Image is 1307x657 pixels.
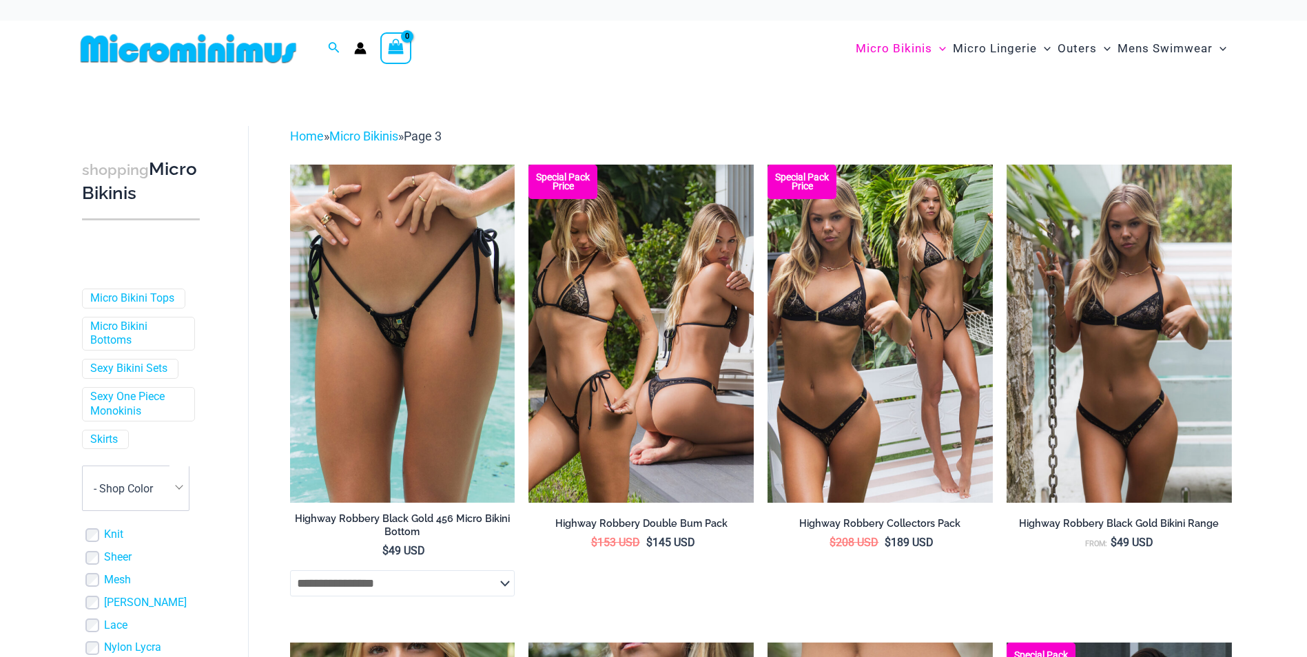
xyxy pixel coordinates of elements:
[94,482,153,495] span: - Shop Color
[1111,536,1117,549] span: $
[380,32,412,64] a: View Shopping Cart, empty
[1085,539,1107,548] span: From:
[104,596,187,610] a: [PERSON_NAME]
[852,28,949,70] a: Micro BikinisMenu ToggleMenu Toggle
[768,173,836,191] b: Special Pack Price
[1037,31,1051,66] span: Menu Toggle
[1058,31,1097,66] span: Outers
[354,42,367,54] a: Account icon link
[885,536,934,549] bdi: 189 USD
[290,512,515,543] a: Highway Robbery Black Gold 456 Micro Bikini Bottom
[1114,28,1230,70] a: Mens SwimwearMenu ToggleMenu Toggle
[830,536,878,549] bdi: 208 USD
[290,129,324,143] a: Home
[382,544,425,557] bdi: 49 USD
[90,390,184,419] a: Sexy One Piece Monokinis
[90,320,184,348] a: Micro Bikini Bottoms
[290,165,515,502] a: Highway Robbery Black Gold 456 Micro 01Highway Robbery Black Gold 359 Clip Top 456 Micro 02Highwa...
[1007,517,1232,535] a: Highway Robbery Black Gold Bikini Range
[104,528,123,542] a: Knit
[290,512,515,538] h2: Highway Robbery Black Gold 456 Micro Bikini Bottom
[290,165,515,502] img: Highway Robbery Black Gold 456 Micro 01
[75,33,302,64] img: MM SHOP LOGO FLAT
[528,517,754,530] h2: Highway Robbery Double Bum Pack
[591,536,640,549] bdi: 153 USD
[104,550,132,565] a: Sheer
[90,362,167,376] a: Sexy Bikini Sets
[646,536,652,549] span: $
[82,158,200,205] h3: Micro Bikinis
[329,129,398,143] a: Micro Bikinis
[528,165,754,502] a: Top Bum Pack Highway Robbery Black Gold 305 Tri Top 456 Micro 05Highway Robbery Black Gold 305 Tr...
[1213,31,1226,66] span: Menu Toggle
[1007,517,1232,530] h2: Highway Robbery Black Gold Bikini Range
[404,129,442,143] span: Page 3
[1118,31,1213,66] span: Mens Swimwear
[768,517,993,535] a: Highway Robbery Collectors Pack
[528,173,597,191] b: Special Pack Price
[768,165,993,502] img: Collection Pack
[90,432,118,447] a: Skirts
[1111,536,1153,549] bdi: 49 USD
[953,31,1037,66] span: Micro Lingerie
[1097,31,1111,66] span: Menu Toggle
[850,25,1233,72] nav: Site Navigation
[949,28,1054,70] a: Micro LingerieMenu ToggleMenu Toggle
[82,466,189,511] span: - Shop Color
[528,165,754,502] img: Top Bum Pack
[932,31,946,66] span: Menu Toggle
[104,573,131,587] a: Mesh
[290,129,442,143] span: » »
[83,466,189,510] span: - Shop Color
[591,536,597,549] span: $
[1007,165,1232,502] a: Highway Robbery Black Gold 359 Clip Top 439 Clip Bottom 01v2Highway Robbery Black Gold 359 Clip T...
[885,536,891,549] span: $
[104,618,127,633] a: Lace
[768,517,993,530] h2: Highway Robbery Collectors Pack
[768,165,993,502] a: Collection Pack Highway Robbery Black Gold 823 One Piece Monokini 11Highway Robbery Black Gold 82...
[1054,28,1114,70] a: OutersMenu ToggleMenu Toggle
[856,31,932,66] span: Micro Bikinis
[528,517,754,535] a: Highway Robbery Double Bum Pack
[90,291,174,306] a: Micro Bikini Tops
[646,536,695,549] bdi: 145 USD
[328,40,340,57] a: Search icon link
[382,544,389,557] span: $
[830,536,836,549] span: $
[82,161,149,178] span: shopping
[1007,165,1232,502] img: Highway Robbery Black Gold 359 Clip Top 439 Clip Bottom 01v2
[104,640,161,655] a: Nylon Lycra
